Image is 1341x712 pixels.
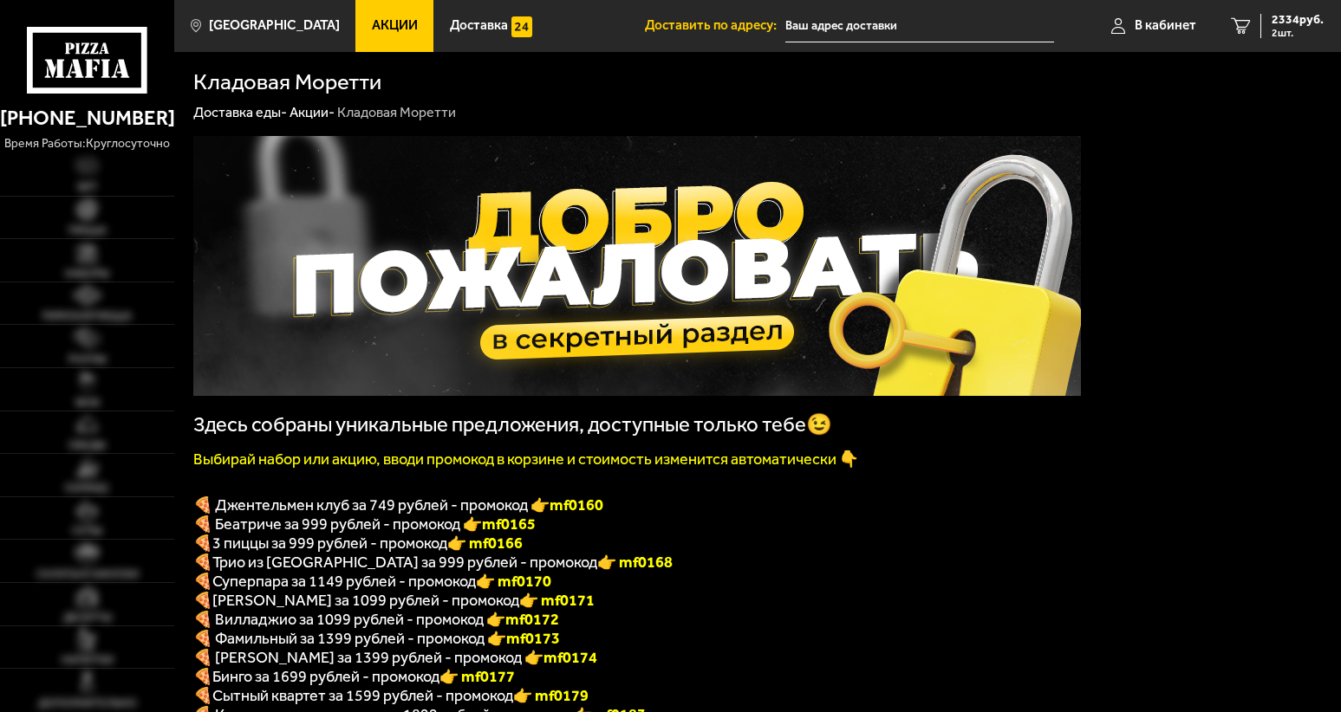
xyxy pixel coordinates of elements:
[68,440,106,450] span: Обеды
[1272,28,1324,38] span: 2 шт.
[193,495,603,515] span: 🍕 Джентельмен клуб за 749 рублей - промокод 👉
[372,19,418,32] span: Акции
[482,515,536,534] b: mf0165
[597,553,673,572] font: 👉 mf0168
[193,667,212,686] b: 🍕
[450,19,508,32] span: Доставка
[1272,14,1324,26] span: 2334 руб.
[212,667,439,686] span: Бинго за 1699 рублей - промокод
[193,572,212,591] font: 🍕
[337,104,456,122] div: Кладовая Моретти
[513,686,589,705] b: 👉 mf0179
[68,354,107,365] span: Роллы
[209,19,340,32] span: [GEOGRAPHIC_DATA]
[65,269,109,279] span: Наборы
[505,610,559,629] b: mf0172
[511,16,532,37] img: 15daf4d41897b9f0e9f617042186c801.svg
[193,553,212,572] font: 🍕
[68,225,107,236] span: Пицца
[550,495,603,515] b: mf0160
[476,572,551,591] font: 👉 mf0170
[544,648,597,667] b: mf0174
[212,686,513,705] span: Сытный квартет за 1599 рублей - промокод
[193,412,832,437] span: Здесь собраны уникальные предложения, доступные только тебе😉
[193,450,858,469] font: Выбирай набор или акцию, вводи промокод в корзине и стоимость изменится автоматически 👇
[193,629,560,648] span: 🍕 Фамильный за 1399 рублей - промокод 👉
[193,686,212,705] b: 🍕
[75,398,100,408] span: WOK
[785,10,1053,42] input: Ваш адрес доставки
[212,591,519,610] span: [PERSON_NAME] за 1099 рублей - промокод
[506,629,560,648] b: mf0173
[212,572,476,591] span: Суперпара за 1149 рублей - промокод
[193,591,212,610] b: 🍕
[645,19,785,32] span: Доставить по адресу:
[193,136,1081,396] img: 1024x1024
[193,534,212,553] font: 🍕
[72,526,102,536] span: Супы
[62,655,114,665] span: Напитки
[193,515,536,534] span: 🍕 Беатриче за 999 рублей - промокод 👉
[290,104,335,120] a: Акции-
[193,610,559,629] span: 🍕 Вилладжио за 1099 рублей - промокод 👉
[439,667,515,686] b: 👉 mf0177
[1135,19,1196,32] span: В кабинет
[42,311,132,321] span: Римская пицца
[65,483,109,494] span: Горячее
[193,71,381,94] h1: Кладовая Моретти
[447,534,523,553] font: 👉 mf0166
[38,698,137,709] span: Дополнительно
[193,104,287,120] a: Доставка еды-
[63,612,112,623] span: Десерты
[212,553,597,572] span: Трио из [GEOGRAPHIC_DATA] за 999 рублей - промокод
[77,182,98,192] span: Хит
[212,534,447,553] span: 3 пиццы за 999 рублей - промокод
[519,591,595,610] b: 👉 mf0171
[785,10,1053,42] span: Пушкинский район, посёлок Шушары, территория Детскосельский, Центральная улица, 8к1
[36,569,139,579] span: Салаты и закуски
[193,648,597,667] span: 🍕 [PERSON_NAME] за 1399 рублей - промокод 👉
